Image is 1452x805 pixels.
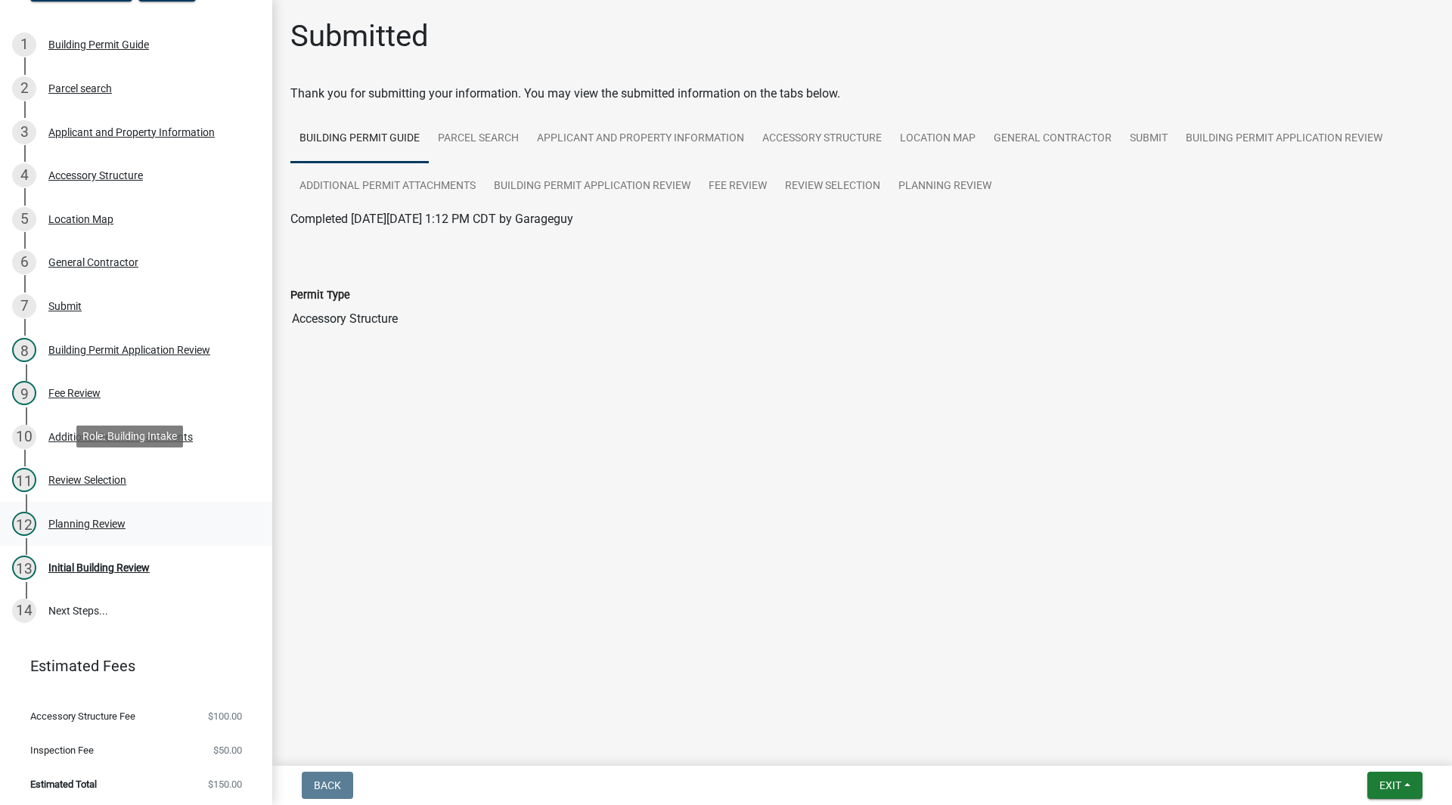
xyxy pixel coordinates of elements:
[1177,115,1391,163] a: Building Permit Application Review
[213,745,242,755] span: $50.00
[290,163,485,211] a: Additional Permit Attachments
[48,170,143,181] div: Accessory Structure
[314,779,341,791] span: Back
[48,519,126,529] div: Planning Review
[12,76,36,101] div: 2
[48,127,215,138] div: Applicant and Property Information
[30,745,94,755] span: Inspection Fee
[48,432,193,442] div: Additional Permit Attachments
[12,33,36,57] div: 1
[290,290,350,301] label: Permit Type
[12,556,36,580] div: 13
[12,381,36,405] div: 9
[30,779,97,789] span: Estimated Total
[48,39,149,50] div: Building Permit Guide
[1367,772,1423,799] button: Exit
[889,163,1001,211] a: Planning Review
[12,163,36,187] div: 4
[12,294,36,318] div: 7
[700,163,776,211] a: Fee Review
[12,338,36,362] div: 8
[485,163,700,211] a: Building Permit Application Review
[48,83,112,94] div: Parcel search
[12,468,36,492] div: 11
[76,426,183,447] div: Role: Building Intake
[12,250,36,274] div: 6
[1379,779,1401,791] span: Exit
[12,120,36,144] div: 3
[891,115,985,163] a: Location Map
[429,115,528,163] a: Parcel search
[48,301,82,311] div: Submit
[290,85,1434,103] div: Thank you for submitting your information. You may view the submitted information on the tabs below.
[985,115,1121,163] a: General Contractor
[290,212,573,226] span: Completed [DATE][DATE] 1:12 PM CDT by Garageguy
[12,512,36,536] div: 12
[12,207,36,231] div: 5
[290,18,429,54] h1: Submitted
[12,599,36,623] div: 14
[48,214,113,224] div: Location Map
[302,772,353,799] button: Back
[528,115,753,163] a: Applicant and Property Information
[290,115,429,163] a: Building Permit Guide
[776,163,889,211] a: Review Selection
[48,345,210,355] div: Building Permit Application Review
[1121,115,1177,163] a: Submit
[12,651,248,681] a: Estimated Fees
[208,779,242,789] span: $150.00
[12,425,36,449] div: 10
[48,257,138,268] div: General Contractor
[208,711,242,721] span: $100.00
[30,711,135,721] span: Accessory Structure Fee
[48,388,101,398] div: Fee Review
[753,115,891,163] a: Accessory Structure
[48,562,150,573] div: Initial Building Review
[48,475,126,485] div: Review Selection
